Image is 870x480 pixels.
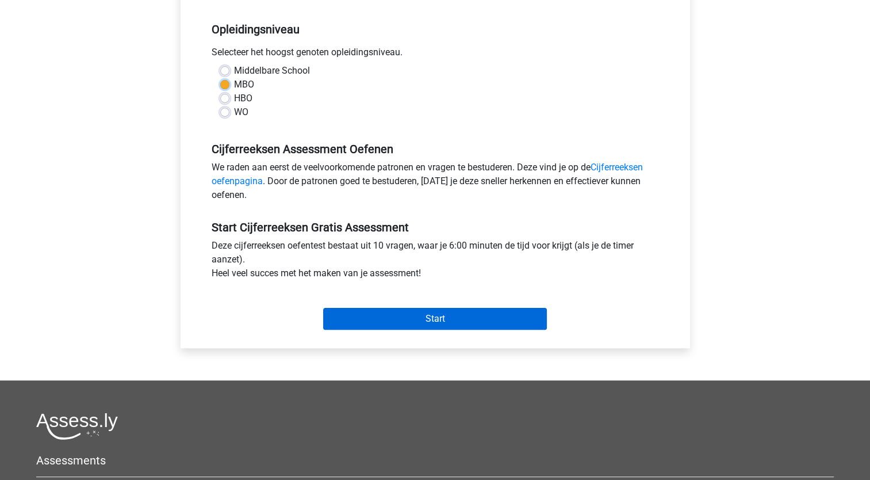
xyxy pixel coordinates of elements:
label: HBO [234,92,252,105]
h5: Start Cijferreeksen Gratis Assessment [212,220,659,234]
label: WO [234,105,248,119]
input: Start [323,308,547,330]
label: Middelbare School [234,64,310,78]
h5: Opleidingsniveau [212,18,659,41]
h5: Cijferreeksen Assessment Oefenen [212,142,659,156]
label: MBO [234,78,254,92]
div: We raden aan eerst de veelvoorkomende patronen en vragen te bestuderen. Deze vind je op de . Door... [203,161,668,207]
h5: Assessments [36,454,834,467]
div: Selecteer het hoogst genoten opleidingsniveau. [203,45,668,64]
div: Deze cijferreeksen oefentest bestaat uit 10 vragen, waar je 6:00 minuten de tijd voor krijgt (als... [203,239,668,285]
img: Assessly logo [36,413,118,440]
